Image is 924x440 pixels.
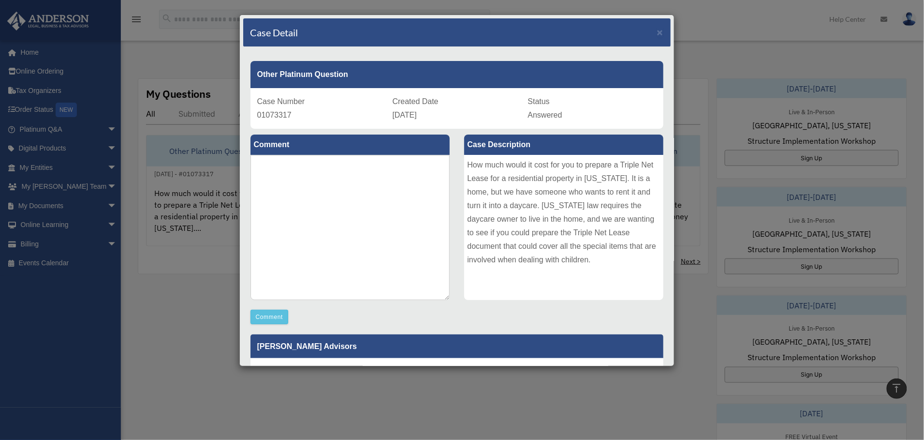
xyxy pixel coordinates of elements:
[257,111,292,119] span: 01073317
[250,26,298,39] h4: Case Detail
[257,97,305,106] span: Case Number
[464,135,663,155] label: Case Description
[464,155,663,300] div: How much would it cost for you to prepare a Triple Net Lease for a residential property in [US_ST...
[250,61,663,88] div: Other Platinum Question
[393,111,417,119] span: [DATE]
[250,310,289,324] button: Comment
[657,27,663,37] button: Close
[250,334,663,358] p: [PERSON_NAME] Advisors
[657,27,663,38] span: ×
[393,97,439,106] span: Created Date
[528,97,550,106] span: Status
[528,111,562,119] span: Answered
[250,135,450,155] label: Comment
